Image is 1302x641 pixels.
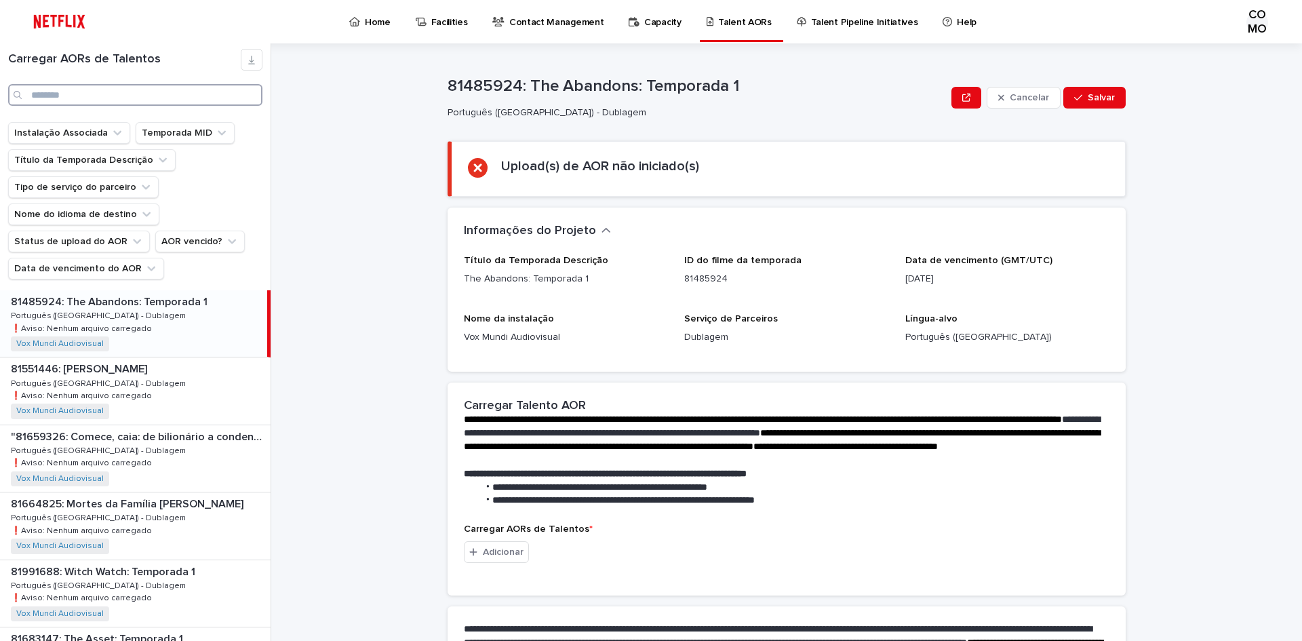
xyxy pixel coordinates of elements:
font: Upload(s) de AOR não iniciado(s) [501,159,699,173]
font: Português ([GEOGRAPHIC_DATA]) - Dublagem [11,380,186,388]
font: ❗️Aviso: Nenhum arquivo carregado [11,594,152,602]
font: Dublagem [684,332,728,342]
font: The Abandons: Temporada 1 [464,274,589,284]
font: Português ([GEOGRAPHIC_DATA]) - Dublagem [11,582,186,590]
button: Adicionar [464,541,529,563]
font: COMO [1248,9,1266,36]
font: Português ([GEOGRAPHIC_DATA]) - Dublagem [11,447,186,455]
font: Vox Mundi Audiovisual [16,407,104,415]
a: Vox Mundi Audiovisual [16,609,104,619]
button: Tipo de serviço do parceiro [8,176,159,198]
font: [DATE] [905,274,934,284]
font: Adicionar [483,547,524,557]
font: ❗️Aviso: Nenhum arquivo carregado [11,325,152,333]
font: "81659326: Comece, caia: de bilionário a condenado: série limitada" [11,431,351,442]
font: 81551446: [PERSON_NAME] [11,364,147,374]
button: Status de upload do AOR [8,231,150,252]
img: ifQbXi3ZQGMSEF7WDB7W [27,8,92,35]
a: Vox Mundi Audiovisual [16,474,104,484]
font: 81485924: The Abandons: Temporada 1 [11,296,208,307]
font: ID do filme da temporada [684,256,802,265]
input: Procurar [8,84,262,106]
button: Instalação Associada [8,122,130,144]
a: Vox Mundi Audiovisual [16,339,104,349]
font: ❗️Aviso: Nenhum arquivo carregado [11,527,152,535]
button: Cancelar [987,87,1061,109]
button: Informações do Projeto [464,224,611,239]
font: Carregar AORs de Talentos [464,524,589,534]
font: Salvar [1088,93,1115,102]
button: Temporada MID [136,122,235,144]
font: Vox Mundi Audiovisual [16,475,104,483]
font: Título da Temporada Descrição [464,256,608,265]
font: Português ([GEOGRAPHIC_DATA]) [905,332,1052,342]
font: 81664825: Mortes da Família [PERSON_NAME] [11,499,243,509]
button: Data de vencimento do AOR [8,258,164,279]
button: Título da Temporada Descrição [8,149,176,171]
font: Língua-alvo [905,314,958,324]
font: 81991688: Witch Watch: Temporada 1 [11,566,195,577]
font: ❗️Aviso: Nenhum arquivo carregado [11,459,152,467]
font: Vox Mundi Audiovisual [464,332,560,342]
font: Vox Mundi Audiovisual [16,340,104,348]
button: AOR vencido? [155,231,245,252]
font: ❗️Aviso: Nenhum arquivo carregado [11,392,152,400]
font: Serviço de Parceiros [684,314,778,324]
font: Português ([GEOGRAPHIC_DATA]) - Dublagem [11,514,186,522]
button: Nome do idioma de destino [8,203,159,225]
font: Nome da instalação [464,314,554,324]
font: Carregar Talento AOR [464,400,586,412]
font: 81485924 [684,274,728,284]
font: 81485924: The Abandons: Temporada 1 [448,78,739,94]
p: "81659326: Comece, caia: de bilionário a condenado: série limitada" [11,428,268,444]
font: Português ([GEOGRAPHIC_DATA]) - Dublagem [11,312,186,320]
a: Vox Mundi Audiovisual [16,406,104,416]
a: Vox Mundi Audiovisual [16,541,104,551]
font: Data de vencimento (GMT/UTC) [905,256,1052,265]
font: Vox Mundi Audiovisual [16,542,104,550]
font: Português ([GEOGRAPHIC_DATA]) - Dublagem [448,108,646,117]
font: Cancelar [1010,93,1049,102]
font: Informações do Projeto [464,225,596,237]
button: Salvar [1063,87,1126,109]
font: Carregar AORs de Talentos [8,53,161,65]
